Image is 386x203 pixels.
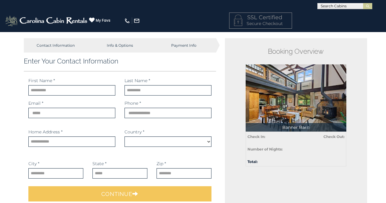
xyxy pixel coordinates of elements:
img: 1714394718_thumbnail.jpeg [246,64,346,132]
img: mail-regular-white.png [134,18,140,24]
strong: Check Out: [323,134,345,139]
strong: Number of Nights: [247,147,283,151]
label: First Name * [28,78,55,84]
label: Email * [28,100,43,106]
label: Phone * [124,100,141,106]
h4: SSL Certified [234,15,287,21]
label: Country * [124,129,144,135]
img: White-1-2.png [5,15,89,27]
img: LOCKICON1.png [234,15,242,26]
button: Continue [28,186,212,201]
span: My Favs [96,18,110,23]
label: Home Address * [28,129,63,135]
label: City * [28,161,39,167]
label: Zip * [157,161,166,167]
h3: Enter Your Contact Information [24,57,216,65]
p: Banner Barn [246,123,346,132]
strong: Total: [247,159,258,164]
label: State * [92,161,106,167]
p: Secure Checkout [234,20,287,27]
h2: Booking Overview [246,47,346,55]
a: My Favs [89,17,110,24]
strong: Check In: [247,134,265,139]
img: phone-regular-white.png [124,18,130,24]
label: Last Name * [124,78,150,84]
